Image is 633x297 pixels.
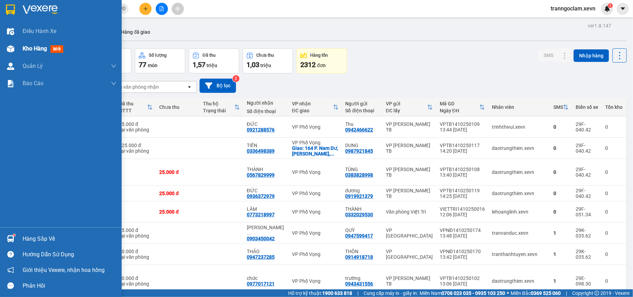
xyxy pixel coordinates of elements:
[159,6,164,11] span: file-add
[203,53,216,58] div: Đã thu
[553,169,569,175] div: 0
[247,121,285,127] div: ĐỨC
[322,290,352,296] strong: 1900 633 818
[247,275,285,281] div: chức
[440,227,485,233] div: VPNĐ1410250174
[440,172,485,178] div: 13:40 [DATE]
[119,227,152,233] div: 25.000 đ
[292,140,339,145] div: VP Phố Vọng
[440,167,485,172] div: VPTB1410250108
[292,108,333,113] div: ĐC giao
[553,104,563,110] div: SMS
[119,249,152,254] div: 30.000 đ
[440,101,479,106] div: Mã GD
[297,48,347,73] button: Hàng tồn2312đơn
[576,188,598,199] div: 29F-040.42
[386,209,433,215] div: Văn phòng Việt Trì
[7,63,14,70] img: warehouse-icon
[149,53,167,58] div: Số lượng
[119,143,152,148] div: 125.000 đ
[247,188,285,193] div: ĐỨC
[247,225,285,236] div: NGUYỄN THỊ MINH TRANG
[538,49,559,62] button: SMS
[7,45,14,53] img: warehouse-icon
[440,188,485,193] div: VPTB1410250119
[292,101,333,106] div: VP nhận
[23,62,43,70] span: Quản Lý
[292,251,339,257] div: VP Phố Vọng
[187,84,192,90] svg: open
[247,100,285,106] div: Người nhận
[292,124,339,130] div: VP Phố Vọng
[346,212,373,217] div: 0332029530
[605,251,623,257] div: 0
[247,143,285,148] div: TIẾN
[553,191,569,196] div: 0
[7,251,14,258] span: question-circle
[346,121,379,127] div: Thu
[289,98,342,117] th: Toggle SortBy
[189,48,239,73] button: Đã thu1,57 triệu
[9,9,43,43] img: logo.jpg
[346,101,379,106] div: Người gửi
[440,193,485,199] div: 14:25 [DATE]
[531,290,561,296] strong: 0369 525 060
[492,104,546,110] div: Nhân viên
[119,281,152,287] div: Tại văn phòng
[576,104,598,110] div: Biển số xe
[553,278,569,284] div: 1
[364,289,418,297] span: Cung cấp máy in - giấy in:
[605,145,623,151] div: 0
[247,249,285,254] div: THẢO
[119,127,152,133] div: Tại văn phòng
[346,127,373,133] div: 0942466622
[247,172,275,178] div: 0567829999
[65,17,291,26] li: Số 10 ngõ 15 Ngọc Hồi, [PERSON_NAME], [GEOGRAPHIC_DATA]
[346,275,379,281] div: trường
[492,124,546,130] div: trinhthivui.xevn
[545,4,601,13] span: tranngoclam.xevn
[605,124,623,130] div: 0
[440,148,485,154] div: 14:20 [DATE]
[386,275,433,287] div: VP [PERSON_NAME] TB
[440,275,485,281] div: VPTB1410250102
[247,193,275,199] div: 0936372979
[346,227,379,233] div: QUỲ
[386,108,427,113] div: ĐC lấy
[440,121,485,127] div: VPTB1410250109
[247,230,251,236] span: ...
[553,124,569,130] div: 0
[193,61,205,69] span: 1,57
[203,108,234,113] div: Trạng thái
[292,278,339,284] div: VP Phố Vọng
[247,206,285,212] div: LÂM
[247,167,285,172] div: THÀNH
[13,234,15,236] sup: 1
[23,234,116,244] div: Hàng sắp về
[300,61,316,69] span: 2312
[576,206,598,217] div: 29F-051.34
[346,172,373,178] div: 0383828998
[23,249,116,260] div: Hướng dẫn sử dụng
[492,230,546,236] div: tranvanduc.xevn
[247,109,285,114] div: Số điện thoại
[23,79,43,88] span: Báo cáo
[511,289,561,297] span: Miền Bắc
[7,282,14,289] span: message
[436,98,488,117] th: Toggle SortBy
[247,212,275,217] div: 0773218997
[553,145,569,151] div: 0
[292,145,339,156] div: Giao: 164 P. Nam Dư, Lĩnh Nam, Hoàng Mai, Hà Nội, Việt Nam
[553,251,569,257] div: 1
[119,121,152,127] div: 35.000 đ
[346,206,379,212] div: THÀNH
[574,49,609,62] button: Nhập hàng
[440,206,485,212] div: VIETTRI1410250016
[576,249,598,260] div: 29K-035.62
[160,209,196,215] div: 25.000 đ
[605,209,623,215] div: 0
[346,167,379,172] div: TÙNG
[576,275,598,287] div: 29E-098.30
[122,6,126,12] span: close-circle
[440,233,485,239] div: 13:48 [DATE]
